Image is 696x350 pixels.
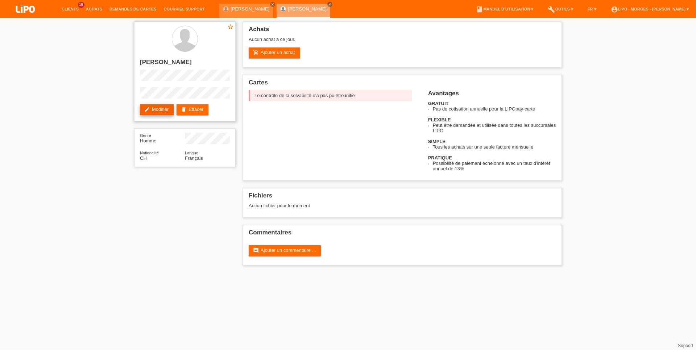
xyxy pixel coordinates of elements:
[140,104,174,115] a: editModifier
[249,26,556,37] h2: Achats
[249,245,321,256] a: commentAjouter un commentaire ...
[227,24,234,31] a: star_border
[271,3,274,6] i: close
[428,101,449,106] b: GRATUIT
[548,6,555,13] i: build
[249,79,556,90] h2: Cartes
[433,144,556,150] li: Tous les achats sur une seule facture mensuelle
[58,7,82,11] a: Clients
[181,107,187,112] i: delete
[249,90,412,101] div: Le contrôle de la solvabilité n‘a pas pu être initié
[185,151,198,155] span: Langue
[270,2,275,7] a: close
[428,117,451,122] b: FLEXIBLE
[678,343,693,348] a: Support
[433,122,556,133] li: Peut être demandée et utilisée dans toutes les succursales LIPO
[82,7,106,11] a: Achats
[78,2,84,8] span: 18
[249,229,556,240] h2: Commentaires
[288,6,327,12] a: [PERSON_NAME]
[144,107,150,112] i: edit
[7,15,43,20] a: LIPO pay
[476,6,483,13] i: book
[433,106,556,112] li: Pas de cotisation annuelle pour la LIPOpay-carte
[428,90,556,101] h2: Avantages
[253,50,259,55] i: add_shopping_cart
[428,139,446,144] b: SIMPLE
[177,104,208,115] a: deleteEffacer
[327,2,332,7] a: close
[227,24,234,30] i: star_border
[140,155,147,161] span: Suisse
[185,155,203,161] span: Français
[249,192,556,203] h2: Fichiers
[140,133,185,143] div: Homme
[253,247,259,253] i: comment
[249,203,470,208] div: Aucun fichier pour le moment
[140,133,151,138] span: Genre
[140,151,159,155] span: Nationalité
[584,7,600,11] a: FR ▾
[433,161,556,171] li: Possibilité de paiement échelonné avec un taux d'intérêt annuel de 13%
[140,59,230,70] h2: [PERSON_NAME]
[328,3,332,6] i: close
[544,7,576,11] a: buildOutils ▾
[249,37,556,47] div: Aucun achat à ce jour.
[607,7,692,11] a: account_circleLIPO - Morges - [PERSON_NAME] ▾
[472,7,537,11] a: bookManuel d’utilisation ▾
[231,6,269,12] a: [PERSON_NAME]
[428,155,452,161] b: PRATIQUE
[160,7,208,11] a: Courriel Support
[249,47,300,58] a: add_shopping_cartAjouter un achat
[106,7,160,11] a: Demandes de cartes
[611,6,618,13] i: account_circle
